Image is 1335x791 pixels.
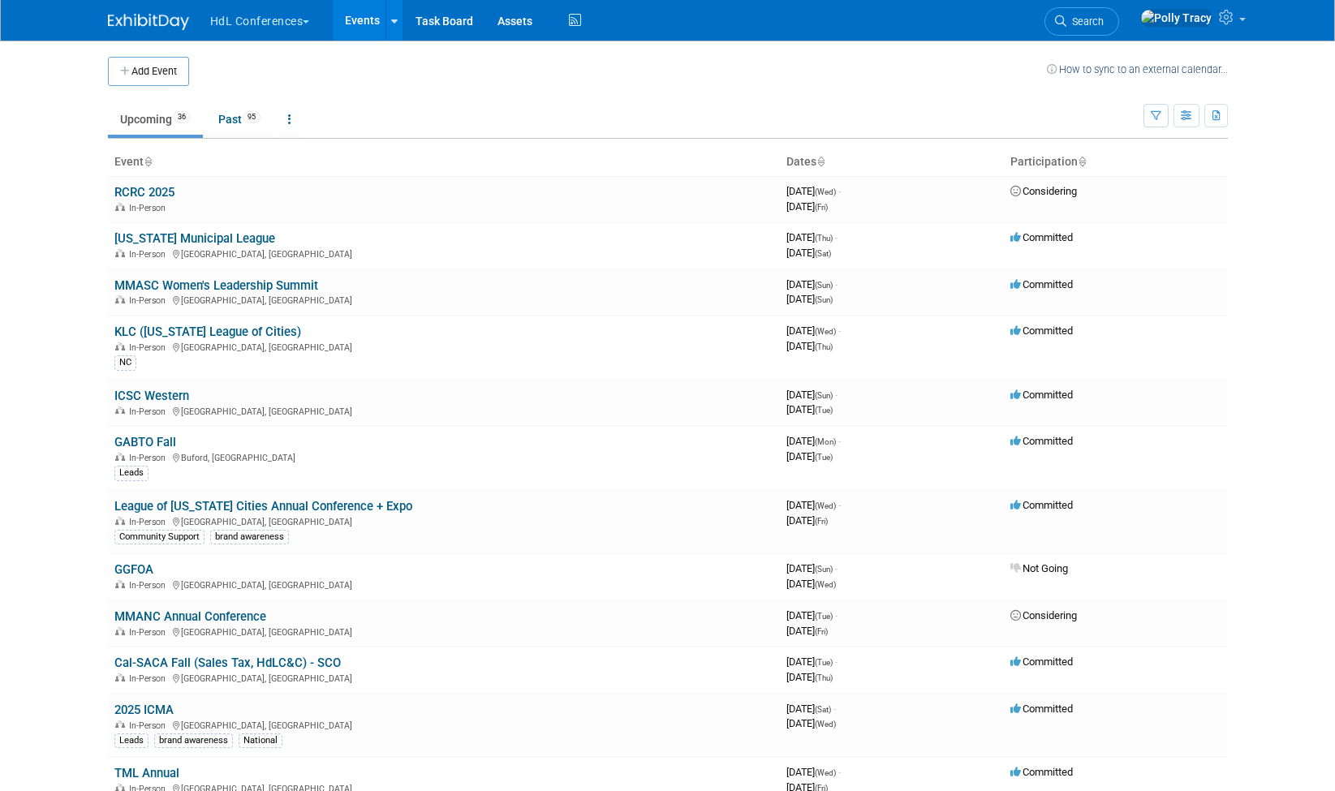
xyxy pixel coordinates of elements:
span: [DATE] [786,578,836,590]
img: In-Person Event [115,203,125,211]
a: TML Annual [114,766,179,780]
span: [DATE] [786,625,828,637]
span: (Sat) [815,705,831,714]
span: [DATE] [786,389,838,401]
th: Dates [780,148,1004,176]
span: [DATE] [786,656,838,668]
a: ICSC Western [114,389,189,403]
div: brand awareness [210,530,289,544]
span: - [835,278,838,290]
span: (Tue) [815,453,833,462]
img: In-Person Event [115,249,125,257]
img: In-Person Event [115,406,125,415]
a: Past95 [206,104,273,135]
div: [GEOGRAPHIC_DATA], [GEOGRAPHIC_DATA] [114,718,773,731]
a: Sort by Participation Type [1078,155,1086,168]
a: League of [US_STATE] Cities Annual Conference + Expo [114,499,412,514]
span: Not Going [1010,562,1068,574]
div: [GEOGRAPHIC_DATA], [GEOGRAPHIC_DATA] [114,671,773,684]
span: In-Person [129,203,170,213]
div: [GEOGRAPHIC_DATA], [GEOGRAPHIC_DATA] [114,404,773,417]
img: In-Person Event [115,673,125,681]
a: [US_STATE] Municipal League [114,231,275,246]
span: [DATE] [786,499,841,511]
div: [GEOGRAPHIC_DATA], [GEOGRAPHIC_DATA] [114,340,773,353]
span: (Sun) [815,565,833,574]
span: Committed [1010,656,1073,668]
span: Committed [1010,499,1073,511]
span: In-Person [129,249,170,260]
div: Buford, [GEOGRAPHIC_DATA] [114,450,773,463]
div: NC [114,355,136,370]
span: - [838,435,841,447]
span: Search [1066,15,1104,28]
span: (Wed) [815,580,836,589]
a: Sort by Start Date [816,155,825,168]
span: - [835,562,838,574]
span: (Thu) [815,234,833,243]
div: [GEOGRAPHIC_DATA], [GEOGRAPHIC_DATA] [114,247,773,260]
span: - [835,609,838,621]
span: [DATE] [786,450,833,462]
a: How to sync to an external calendar... [1047,63,1228,75]
span: (Tue) [815,612,833,621]
span: [DATE] [786,766,841,778]
span: 95 [243,111,261,123]
span: (Tue) [815,658,833,667]
span: In-Person [129,406,170,417]
a: KLC ([US_STATE] League of Cities) [114,325,301,339]
span: [DATE] [786,403,833,415]
div: [GEOGRAPHIC_DATA], [GEOGRAPHIC_DATA] [114,293,773,306]
div: [GEOGRAPHIC_DATA], [GEOGRAPHIC_DATA] [114,578,773,591]
span: Considering [1010,185,1077,197]
a: MMANC Annual Conference [114,609,266,624]
span: (Sun) [815,391,833,400]
span: In-Person [129,295,170,306]
span: [DATE] [786,293,833,305]
span: [DATE] [786,717,836,729]
span: [DATE] [786,325,841,337]
div: Leads [114,466,149,480]
span: (Fri) [815,517,828,526]
img: In-Person Event [115,720,125,729]
div: brand awareness [154,733,233,748]
a: MMASC Women's Leadership Summit [114,278,318,293]
span: Considering [1010,609,1077,621]
span: [DATE] [786,609,838,621]
span: [DATE] [786,247,831,259]
span: - [838,499,841,511]
span: In-Person [129,342,170,353]
span: [DATE] [786,278,838,290]
th: Participation [1004,148,1228,176]
span: (Mon) [815,437,836,446]
img: In-Person Event [115,453,125,461]
div: [GEOGRAPHIC_DATA], [GEOGRAPHIC_DATA] [114,625,773,638]
a: 2025 ICMA [114,703,174,717]
span: (Sun) [815,295,833,304]
span: In-Person [129,453,170,463]
span: (Fri) [815,627,828,636]
span: Committed [1010,231,1073,243]
span: Committed [1010,325,1073,337]
img: In-Person Event [115,627,125,635]
span: - [835,231,838,243]
img: In-Person Event [115,295,125,303]
div: National [239,733,282,748]
span: [DATE] [786,562,838,574]
span: - [838,185,841,197]
th: Event [108,148,780,176]
span: (Wed) [815,187,836,196]
span: In-Person [129,627,170,638]
span: [DATE] [786,200,828,213]
a: Sort by Event Name [144,155,152,168]
span: [DATE] [786,185,841,197]
img: In-Person Event [115,517,125,525]
span: In-Person [129,720,170,731]
div: [GEOGRAPHIC_DATA], [GEOGRAPHIC_DATA] [114,514,773,527]
span: - [835,389,838,401]
button: Add Event [108,57,189,86]
span: (Fri) [815,203,828,212]
span: (Wed) [815,768,836,777]
img: ExhibitDay [108,14,189,30]
span: (Wed) [815,327,836,336]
